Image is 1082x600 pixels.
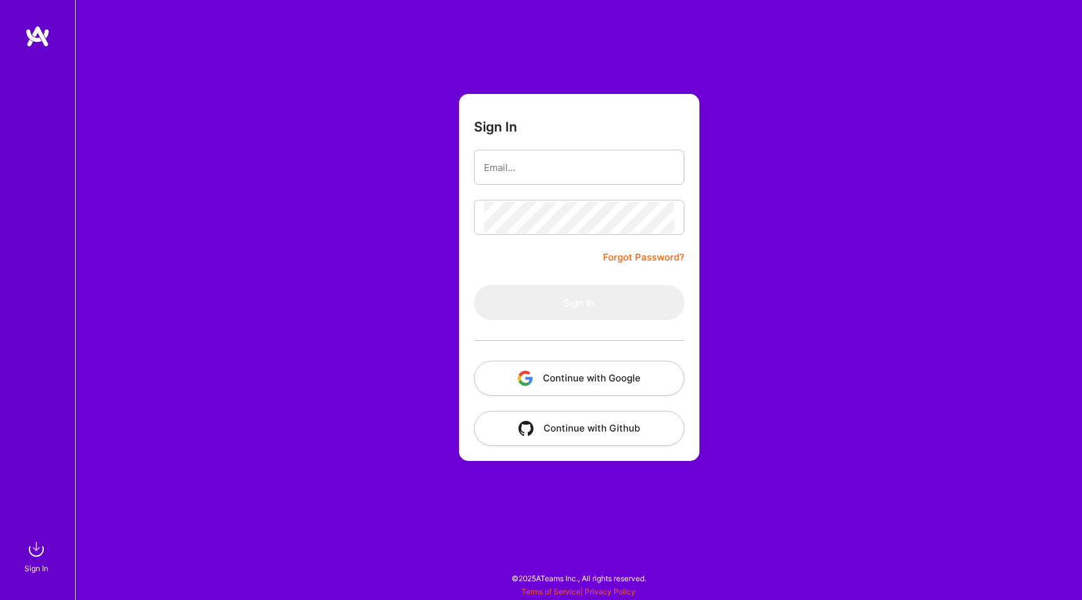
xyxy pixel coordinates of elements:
[484,152,674,184] input: Email...
[474,411,684,446] button: Continue with Github
[585,587,636,596] a: Privacy Policy
[474,285,684,320] button: Sign In
[518,371,533,386] img: icon
[522,587,580,596] a: Terms of Service
[474,361,684,396] button: Continue with Google
[75,562,1082,594] div: © 2025 ATeams Inc., All rights reserved.
[522,587,636,596] span: |
[25,25,50,48] img: logo
[474,119,517,135] h3: Sign In
[603,250,684,265] a: Forgot Password?
[24,537,49,562] img: sign in
[518,421,533,436] img: icon
[26,537,49,575] a: sign inSign In
[24,562,48,575] div: Sign In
